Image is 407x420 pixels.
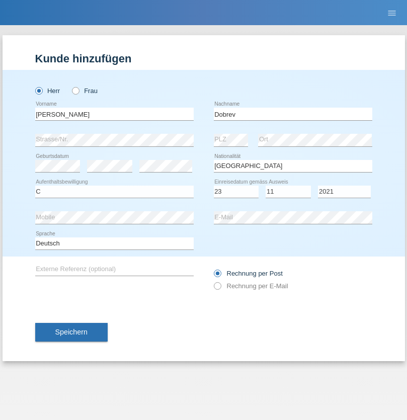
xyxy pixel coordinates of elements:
h1: Kunde hinzufügen [35,52,372,65]
input: Frau [72,87,78,94]
span: Speichern [55,328,88,336]
a: menu [382,10,402,16]
input: Rechnung per E-Mail [214,282,220,295]
i: menu [387,8,397,18]
button: Speichern [35,323,108,342]
label: Frau [72,87,98,95]
input: Rechnung per Post [214,270,220,282]
label: Rechnung per Post [214,270,283,277]
label: Herr [35,87,60,95]
label: Rechnung per E-Mail [214,282,288,290]
input: Herr [35,87,42,94]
